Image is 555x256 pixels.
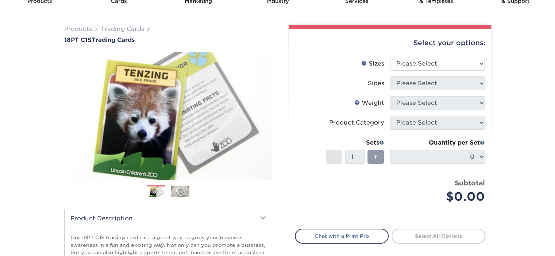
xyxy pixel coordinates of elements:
[354,99,384,107] div: Weight
[326,138,384,147] div: Sets
[65,209,272,228] h2: Product Description
[171,186,189,197] img: Trading Cards 02
[373,151,378,162] span: +
[332,151,336,162] span: -
[396,188,485,205] div: $0.00
[390,138,485,147] div: Quantity per Set
[101,25,144,32] a: Trading Cards
[64,44,272,188] img: 18PT C1S 01
[329,118,384,127] div: Product Category
[455,179,485,187] strong: Subtotal
[368,79,384,88] div: Sides
[147,186,165,198] img: Trading Cards 01
[64,36,272,43] h1: Trading Cards
[64,25,92,32] a: Products
[392,229,485,243] a: Select All Options
[64,36,92,43] span: 18PT C1S
[361,59,384,68] div: Sizes
[295,29,485,57] div: Select your options:
[295,229,389,243] a: Chat with a Print Pro
[64,36,272,43] a: 18PT C1STrading Cards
